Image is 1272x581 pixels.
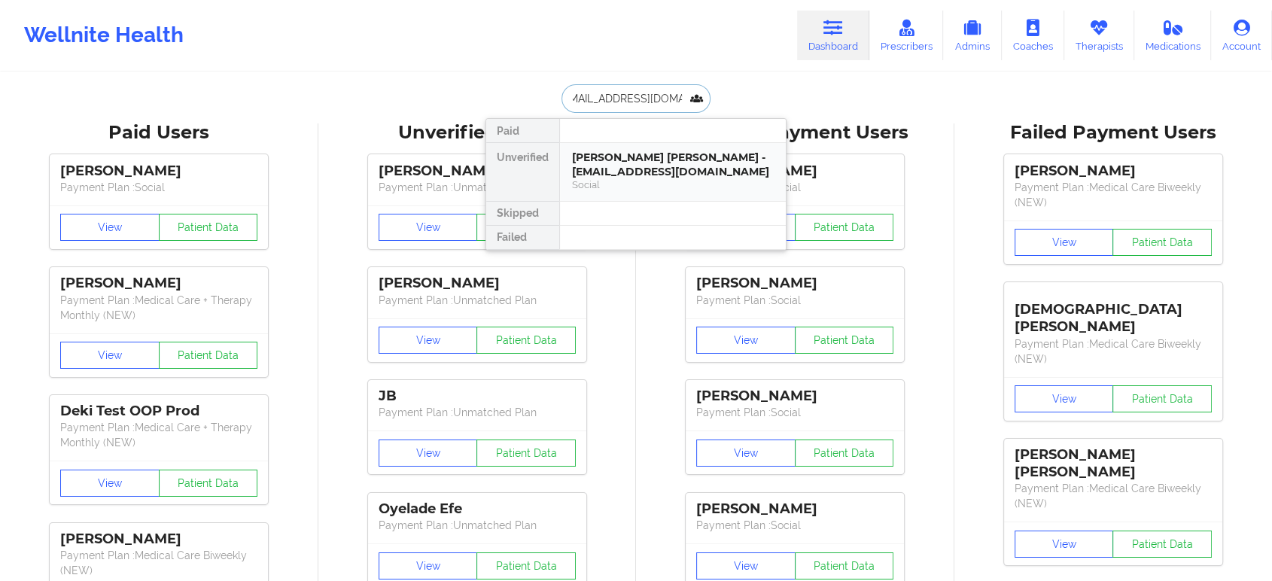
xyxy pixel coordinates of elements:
button: View [379,214,478,241]
p: Payment Plan : Medical Care Biweekly (NEW) [1015,481,1212,511]
button: Patient Data [159,342,258,369]
button: Patient Data [476,327,576,354]
div: Skipped [486,202,559,226]
a: Coaches [1002,11,1064,60]
p: Payment Plan : Medical Care Biweekly (NEW) [1015,180,1212,210]
div: [PERSON_NAME] [1015,163,1212,180]
button: Patient Data [476,440,576,467]
button: Patient Data [159,214,258,241]
button: View [60,214,160,241]
p: Payment Plan : Social [696,293,893,308]
p: Payment Plan : Social [696,180,893,195]
button: View [379,552,478,579]
a: Admins [943,11,1002,60]
div: Skipped Payment Users [647,121,944,144]
button: View [379,440,478,467]
div: Deki Test OOP Prod [60,403,257,420]
div: Unverified [486,143,559,202]
button: View [696,552,796,579]
div: [PERSON_NAME] [60,531,257,548]
a: Account [1211,11,1272,60]
div: [PERSON_NAME] [696,500,893,518]
p: Payment Plan : Unmatched Plan [379,405,576,420]
a: Therapists [1064,11,1134,60]
button: Patient Data [476,552,576,579]
div: Paid [486,119,559,143]
p: Payment Plan : Unmatched Plan [379,518,576,533]
div: [DEMOGRAPHIC_DATA][PERSON_NAME] [1015,290,1212,336]
a: Prescribers [869,11,944,60]
button: Patient Data [1112,385,1212,412]
button: Patient Data [795,440,894,467]
p: Payment Plan : Unmatched Plan [379,180,576,195]
p: Payment Plan : Social [696,518,893,533]
button: View [1015,385,1114,412]
button: View [60,342,160,369]
button: Patient Data [1112,531,1212,558]
button: Patient Data [476,214,576,241]
button: Patient Data [795,214,894,241]
p: Payment Plan : Unmatched Plan [379,293,576,308]
button: View [696,440,796,467]
div: [PERSON_NAME] [PERSON_NAME] - [EMAIL_ADDRESS][DOMAIN_NAME] [572,151,774,178]
div: [PERSON_NAME] [PERSON_NAME] [1015,446,1212,481]
p: Payment Plan : Social [60,180,257,195]
p: Payment Plan : Medical Care Biweekly (NEW) [60,548,257,578]
a: Medications [1134,11,1212,60]
div: [PERSON_NAME] [60,275,257,292]
p: Payment Plan : Medical Care + Therapy Monthly (NEW) [60,420,257,450]
div: [PERSON_NAME] [696,275,893,292]
div: [PERSON_NAME] [60,163,257,180]
button: View [1015,229,1114,256]
div: Social [572,178,774,191]
button: View [60,470,160,497]
button: Patient Data [1112,229,1212,256]
p: Payment Plan : Social [696,405,893,420]
div: Failed Payment Users [965,121,1262,144]
div: JB [379,388,576,405]
div: [PERSON_NAME] [696,163,893,180]
button: View [379,327,478,354]
div: Paid Users [11,121,308,144]
div: Oyelade Efe [379,500,576,518]
div: [PERSON_NAME] [696,388,893,405]
div: Unverified Users [329,121,626,144]
div: Failed [486,226,559,250]
p: Payment Plan : Medical Care + Therapy Monthly (NEW) [60,293,257,323]
p: Payment Plan : Medical Care Biweekly (NEW) [1015,336,1212,367]
div: [PERSON_NAME] [379,163,576,180]
a: Dashboard [797,11,869,60]
button: Patient Data [795,327,894,354]
div: [PERSON_NAME] [379,275,576,292]
button: Patient Data [159,470,258,497]
button: View [1015,531,1114,558]
button: View [696,327,796,354]
button: Patient Data [795,552,894,579]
